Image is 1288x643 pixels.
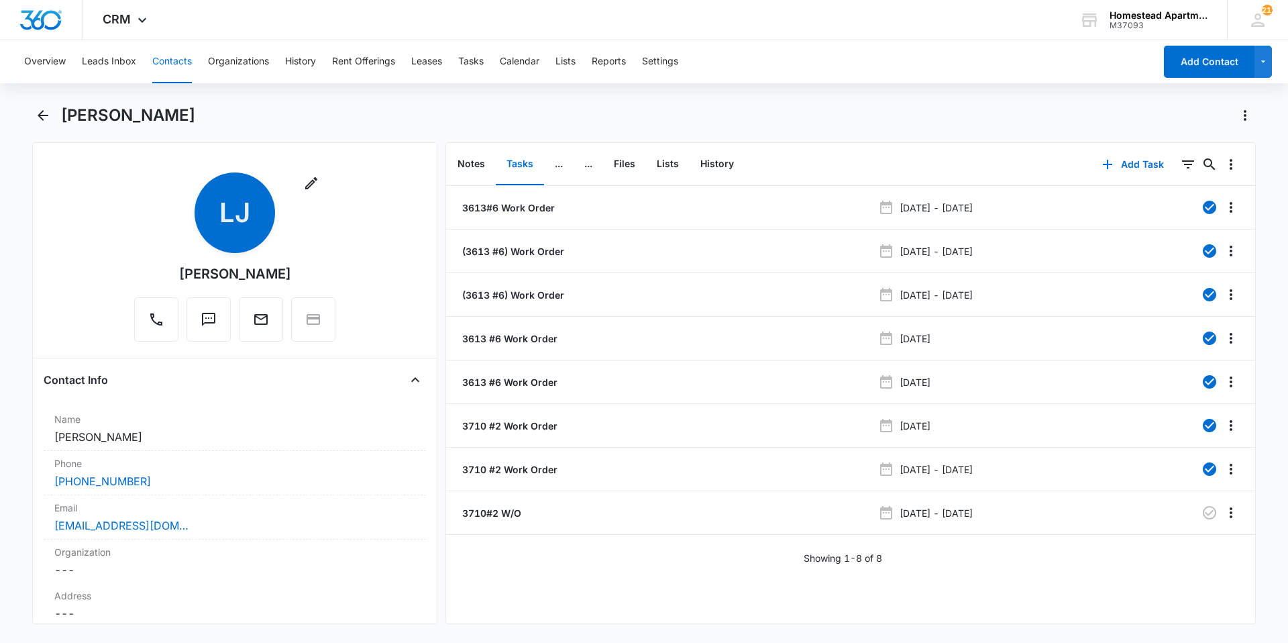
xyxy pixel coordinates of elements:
button: Add Contact [1164,46,1254,78]
dd: [PERSON_NAME] [54,429,415,445]
p: [DATE] [900,375,930,389]
a: 3613#6 Work Order [460,201,555,215]
label: Phone [54,456,415,471]
span: LJ [195,172,275,253]
button: Overflow Menu [1220,458,1242,480]
a: 3710 #2 Work Order [460,462,557,477]
button: History [690,144,745,185]
button: Search... [1199,154,1220,175]
button: Overflow Menu [1220,154,1242,175]
a: Email [239,318,283,330]
button: Lists [646,144,690,185]
button: Back [32,105,53,126]
button: ... [544,144,574,185]
span: CRM [103,12,131,26]
label: Address [54,589,415,603]
button: Contacts [152,40,192,83]
a: 3613 #6 Work Order [460,375,557,389]
button: Overflow Menu [1220,415,1242,436]
p: [DATE] - [DATE] [900,462,973,477]
p: [DATE] - [DATE] [900,506,973,520]
button: Call [134,297,178,342]
button: History [285,40,316,83]
div: Phone[PHONE_NUMBER] [44,451,426,495]
p: [DATE] - [DATE] [900,288,973,302]
h4: Contact Info [44,372,108,388]
a: Text [186,318,231,330]
button: Leads Inbox [82,40,136,83]
div: Address--- [44,583,426,628]
button: Overflow Menu [1220,240,1242,262]
a: 3710#2 W/O [460,506,521,520]
button: Notes [447,144,496,185]
button: ... [574,144,603,185]
p: [DATE] [900,332,930,346]
a: Call [134,318,178,330]
button: Overflow Menu [1220,197,1242,218]
button: Overflow Menu [1220,502,1242,524]
label: Organization [54,545,415,559]
p: [DATE] - [DATE] [900,244,973,258]
label: Name [54,412,415,426]
p: [DATE] [900,419,930,433]
button: Tasks [458,40,484,83]
div: notifications count [1262,5,1273,15]
span: 212 [1262,5,1273,15]
button: Filters [1177,154,1199,175]
button: Calendar [500,40,539,83]
div: Organization--- [44,540,426,583]
div: Name[PERSON_NAME] [44,407,426,451]
div: [PERSON_NAME] [179,264,291,284]
button: Email [239,297,283,342]
button: Actions [1234,105,1256,126]
div: account name [1110,10,1207,21]
h1: [PERSON_NAME] [61,105,195,126]
a: [PHONE_NUMBER] [54,473,151,489]
div: Email[EMAIL_ADDRESS][DOMAIN_NAME] [44,495,426,540]
button: Overflow Menu [1220,371,1242,393]
button: Organizations [208,40,269,83]
button: Overview [24,40,66,83]
a: 3710 #2 Work Order [460,419,557,433]
button: Tasks [496,144,544,185]
button: Leases [411,40,442,83]
a: 3613 #6 Work Order [460,332,557,346]
button: Close [405,369,426,391]
div: account id [1110,21,1207,30]
button: Settings [642,40,678,83]
dd: --- [54,605,415,622]
button: Add Task [1089,148,1177,181]
button: Reports [592,40,626,83]
a: (3613 #6) Work Order [460,288,564,302]
button: Rent Offerings [332,40,395,83]
p: Showing 1-8 of 8 [804,551,882,565]
button: Overflow Menu [1220,328,1242,349]
button: Overflow Menu [1220,284,1242,305]
button: Files [603,144,646,185]
button: Lists [555,40,576,83]
p: [DATE] - [DATE] [900,201,973,215]
dd: --- [54,562,415,578]
a: [EMAIL_ADDRESS][DOMAIN_NAME] [54,517,189,534]
button: Text [186,297,231,342]
a: (3613 #6) Work Order [460,244,564,258]
label: Email [54,501,415,515]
